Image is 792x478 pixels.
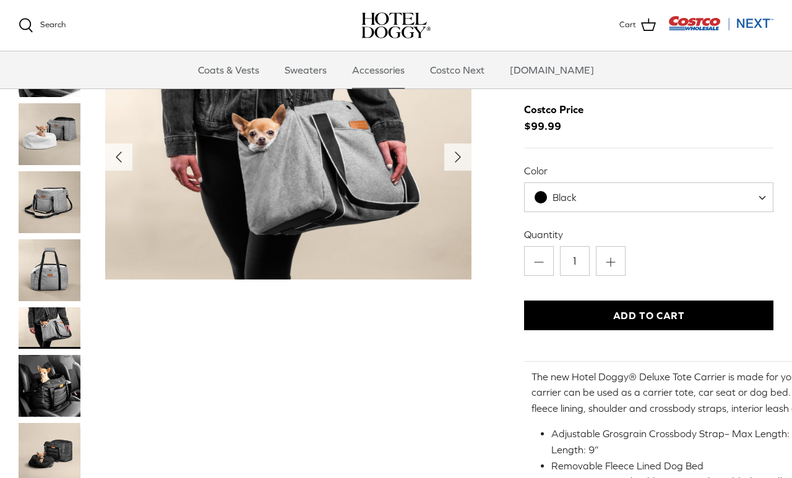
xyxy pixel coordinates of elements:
span: Cart [619,19,636,32]
a: Thumbnail Link [19,307,80,349]
span: Black [553,192,577,203]
button: Previous [105,144,132,171]
span: Black [524,182,773,212]
a: Cart [619,17,656,33]
div: Costco Price [524,101,583,118]
a: Accessories [341,51,416,88]
span: Search [40,20,66,29]
a: Search [19,18,66,33]
input: Quantity [560,246,590,276]
img: Costco Next [668,15,773,31]
button: Add to Cart [524,301,773,330]
a: Thumbnail Link [19,355,80,417]
label: Color [524,164,773,177]
span: Black [525,191,601,204]
a: Visit Costco Next [668,23,773,33]
a: Thumbnail Link [19,239,80,301]
a: Coats & Vests [187,51,270,88]
a: Costco Next [419,51,496,88]
a: Thumbnail Link [19,171,80,233]
label: Quantity [524,228,773,241]
img: hoteldoggycom [361,12,431,38]
a: Thumbnail Link [19,103,80,165]
a: Sweaters [273,51,338,88]
a: hoteldoggy.com hoteldoggycom [361,12,431,38]
span: $99.99 [524,101,596,135]
a: [DOMAIN_NAME] [499,51,605,88]
button: Next [444,144,471,171]
a: Show Gallery [105,35,471,280]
